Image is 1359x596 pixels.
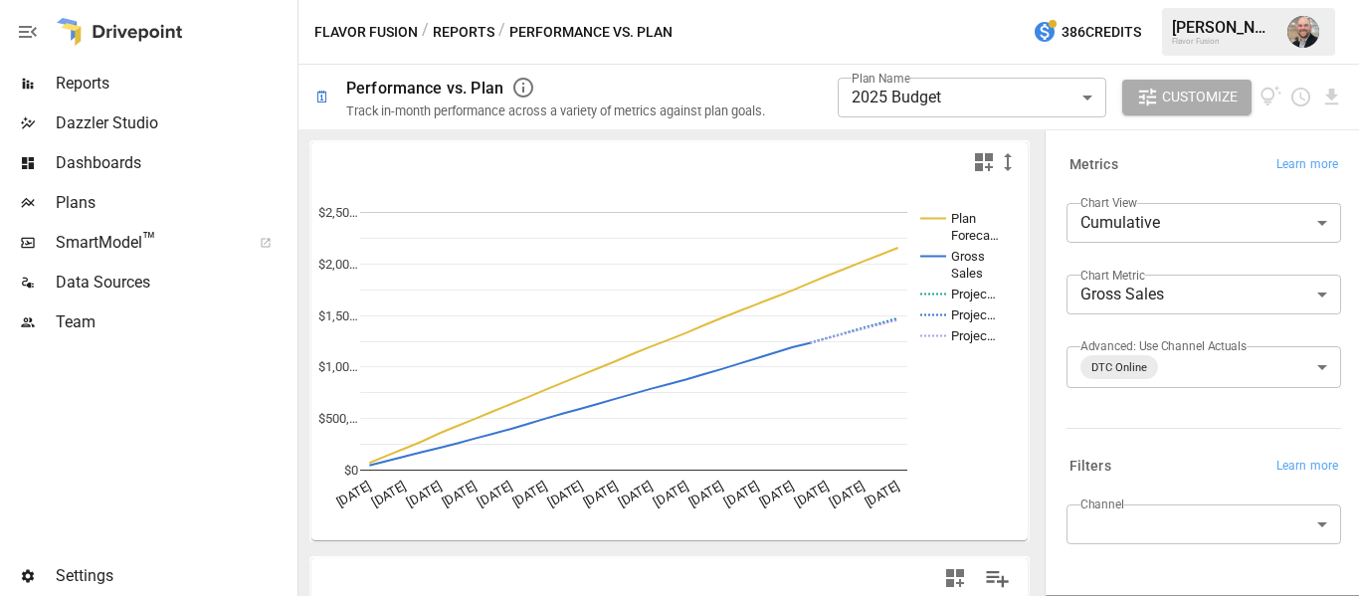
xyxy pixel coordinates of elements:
[56,111,293,135] span: Dazzler Studio
[1080,194,1137,211] label: Chart View
[1320,86,1343,108] button: Download report
[1069,154,1118,176] h6: Metrics
[1275,4,1331,60] button: Dustin Jacobson
[369,479,409,509] text: [DATE]
[951,287,996,301] text: Projec…
[404,479,444,509] text: [DATE]
[1067,203,1341,243] div: Cumulative
[827,479,867,509] text: [DATE]
[1162,85,1238,109] span: Customize
[1083,356,1155,379] span: DTC Online
[651,479,690,509] text: [DATE]
[951,266,983,281] text: Sales
[1080,337,1247,354] label: Advanced: Use Channel Actuals
[1289,86,1312,108] button: Schedule report
[838,78,1106,117] div: 2025 Budget
[314,20,418,45] button: Flavor Fusion
[1062,20,1141,45] span: 386 Credits
[422,20,429,45] div: /
[318,308,358,323] text: $1,50…
[142,228,156,253] span: ™
[581,479,621,509] text: [DATE]
[1260,80,1282,115] button: View documentation
[56,151,293,175] span: Dashboards
[951,228,999,243] text: Foreca…
[721,479,761,509] text: [DATE]
[314,88,330,106] div: 🗓
[686,479,726,509] text: [DATE]
[1067,275,1341,314] div: Gross Sales
[616,479,656,509] text: [DATE]
[1276,457,1338,477] span: Learn more
[346,103,765,118] div: Track in-month performance across a variety of metrics against plan goals.
[498,20,505,45] div: /
[852,70,910,87] label: Plan Name
[344,463,358,478] text: $0
[1172,18,1275,37] div: [PERSON_NAME]
[951,249,985,264] text: Gross
[318,411,358,426] text: $500,…
[334,479,374,509] text: [DATE]
[318,205,358,220] text: $2,50…
[433,20,494,45] button: Reports
[1122,80,1252,115] button: Customize
[1025,14,1149,51] button: 386Credits
[792,479,832,509] text: [DATE]
[56,191,293,215] span: Plans
[1276,155,1338,175] span: Learn more
[757,479,797,509] text: [DATE]
[56,271,293,295] span: Data Sources
[1080,496,1124,512] label: Channel
[545,479,585,509] text: [DATE]
[1287,16,1319,48] img: Dustin Jacobson
[475,479,514,509] text: [DATE]
[863,479,902,509] text: [DATE]
[510,479,550,509] text: [DATE]
[56,72,293,96] span: Reports
[1172,37,1275,46] div: Flavor Fusion
[951,328,996,343] text: Projec…
[1069,456,1111,478] h6: Filters
[1080,267,1145,284] label: Chart Metric
[440,479,480,509] text: [DATE]
[56,231,238,255] span: SmartModel
[311,182,1013,540] svg: A chart.
[56,564,293,588] span: Settings
[951,211,976,226] text: Plan
[318,257,358,272] text: $2,00…
[346,79,503,98] div: Performance vs. Plan
[951,307,996,322] text: Projec…
[56,310,293,334] span: Team
[318,359,358,374] text: $1,00…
